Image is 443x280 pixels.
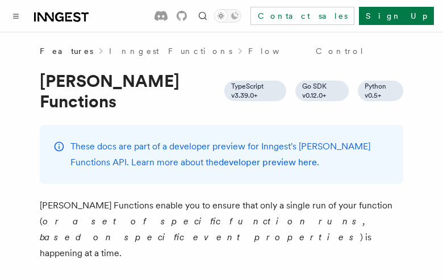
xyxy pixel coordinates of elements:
[40,216,366,243] em: or a set of specific function runs, based on specific event properties
[214,9,241,23] button: Toggle dark mode
[9,9,23,23] button: Toggle navigation
[248,45,365,57] a: Flow Control
[109,45,232,57] a: Inngest Functions
[231,82,279,100] span: TypeScript v3.39.0+
[196,9,210,23] button: Find something...
[40,198,403,261] p: [PERSON_NAME] Functions enable you to ensure that only a single run of your function ( ) is happe...
[365,82,396,100] span: Python v0.5+
[219,157,317,168] a: developer preview here
[40,45,93,57] span: Features
[40,70,403,111] h1: [PERSON_NAME] Functions
[359,7,434,25] a: Sign Up
[250,7,354,25] a: Contact sales
[302,82,342,100] span: Go SDK v0.12.0+
[70,139,390,170] p: These docs are part of a developer preview for Inngest's [PERSON_NAME] Functions API. Learn more ...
